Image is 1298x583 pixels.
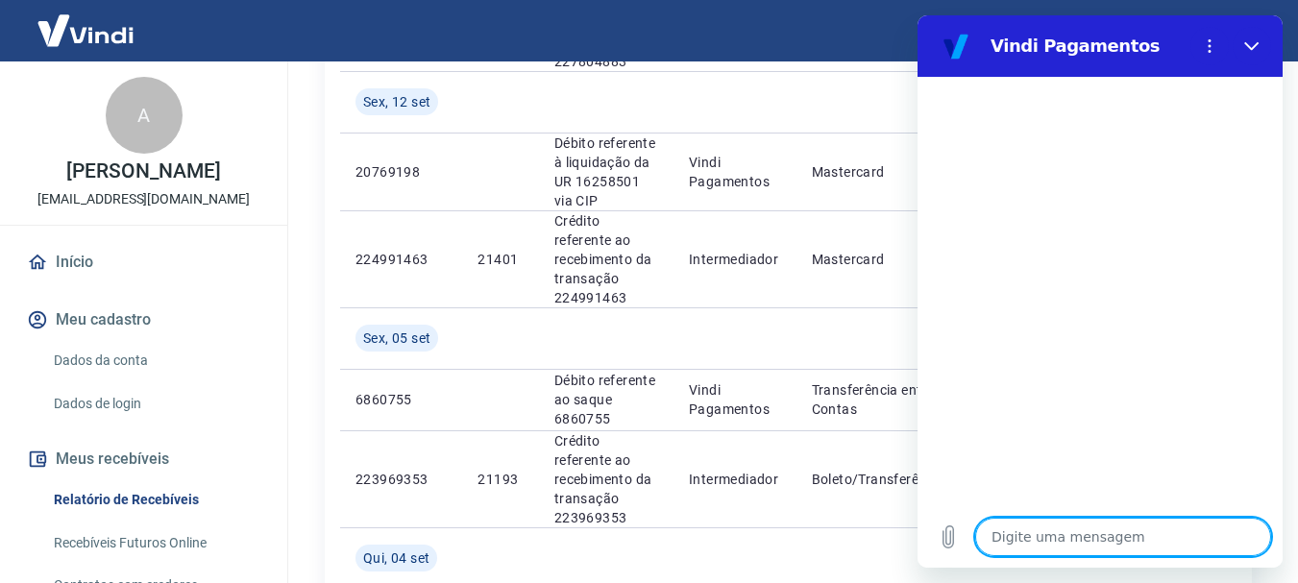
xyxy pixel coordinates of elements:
[46,384,264,424] a: Dados de login
[812,380,948,419] p: Transferência entre Contas
[23,241,264,283] a: Início
[37,189,250,209] p: [EMAIL_ADDRESS][DOMAIN_NAME]
[46,341,264,380] a: Dados da conta
[1206,13,1275,49] button: Sair
[363,92,430,111] span: Sex, 12 set
[46,480,264,520] a: Relatório de Recebíveis
[355,162,447,182] p: 20769198
[689,470,781,489] p: Intermediador
[23,1,148,60] img: Vindi
[23,438,264,480] button: Meus recebíveis
[355,390,447,409] p: 6860755
[554,211,658,307] p: Crédito referente ao recebimento da transação 224991463
[554,431,658,527] p: Crédito referente ao recebimento da transação 223969353
[812,250,948,269] p: Mastercard
[812,470,948,489] p: Boleto/Transferência
[689,153,781,191] p: Vindi Pagamentos
[46,523,264,563] a: Recebíveis Futuros Online
[689,380,781,419] p: Vindi Pagamentos
[554,371,658,428] p: Débito referente ao saque 6860755
[355,250,447,269] p: 224991463
[66,161,220,182] p: [PERSON_NAME]
[363,548,429,568] span: Qui, 04 set
[554,134,658,210] p: Débito referente à liquidação da UR 16258501 via CIP
[23,299,264,341] button: Meu cadastro
[689,250,781,269] p: Intermediador
[355,470,447,489] p: 223969353
[363,328,430,348] span: Sex, 05 set
[478,470,523,489] p: 21193
[918,15,1283,568] iframe: Janela de mensagens
[478,250,523,269] p: 21401
[106,77,183,154] div: A
[812,162,948,182] p: Mastercard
